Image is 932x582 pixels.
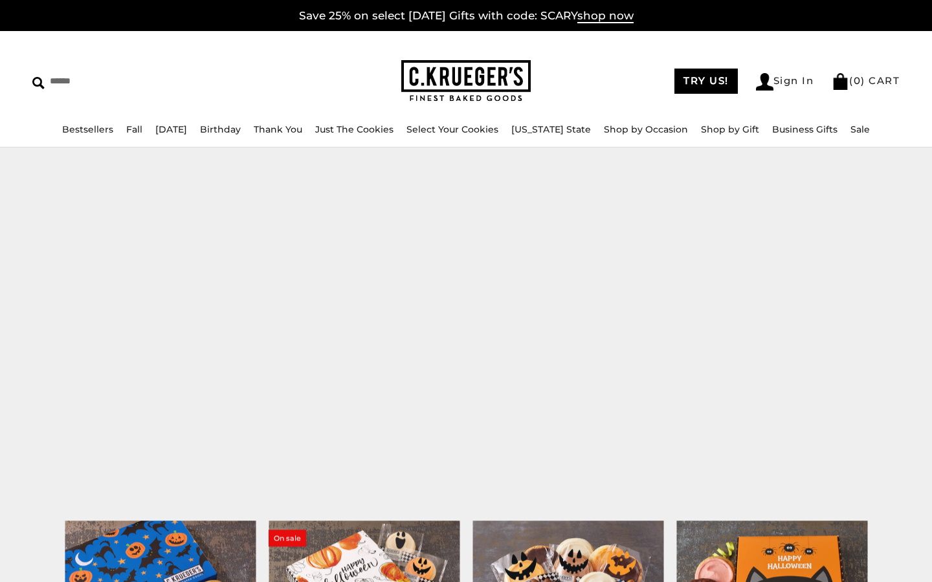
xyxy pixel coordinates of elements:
[832,74,900,87] a: (0) CART
[756,73,773,91] img: Account
[126,124,142,135] a: Fall
[32,77,45,89] img: Search
[772,124,838,135] a: Business Gifts
[299,9,634,23] a: Save 25% on select [DATE] Gifts with code: SCARYshop now
[406,124,498,135] a: Select Your Cookies
[401,60,531,102] img: C.KRUEGER'S
[850,124,870,135] a: Sale
[62,124,113,135] a: Bestsellers
[674,69,738,94] a: TRY US!
[854,74,861,87] span: 0
[701,124,759,135] a: Shop by Gift
[315,124,394,135] a: Just The Cookies
[577,9,634,23] span: shop now
[254,124,302,135] a: Thank You
[511,124,591,135] a: [US_STATE] State
[604,124,688,135] a: Shop by Occasion
[200,124,241,135] a: Birthday
[756,73,814,91] a: Sign In
[155,124,187,135] a: [DATE]
[269,530,306,546] span: On sale
[832,73,849,90] img: Bag
[32,71,236,91] input: Search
